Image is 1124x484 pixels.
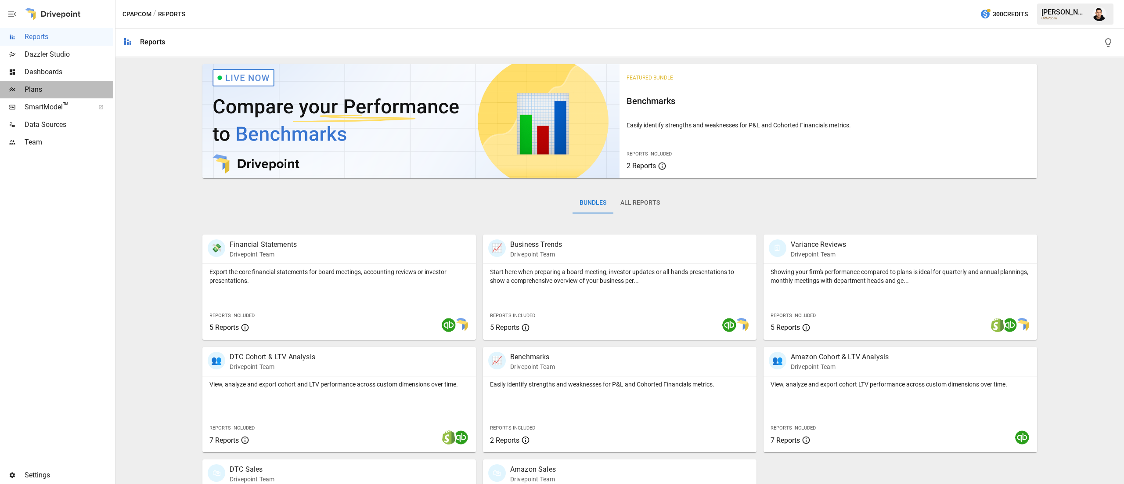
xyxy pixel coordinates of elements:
p: Drivepoint Team [230,475,274,484]
div: Reports [140,38,165,46]
p: View, analyze and export cohort LTV performance across custom dimensions over time. [771,380,1030,389]
p: Easily identify strengths and weaknesses for P&L and Cohorted Financials metrics. [490,380,749,389]
div: 🗓 [769,239,786,257]
p: Drivepoint Team [230,250,297,259]
p: Financial Statements [230,239,297,250]
img: video thumbnail [202,64,620,178]
p: Easily identify strengths and weaknesses for P&L and Cohorted Financials metrics. [627,121,1030,130]
h6: Benchmarks [627,94,1030,108]
span: Featured Bundle [627,75,673,81]
div: [PERSON_NAME] [1041,8,1087,16]
p: Drivepoint Team [510,250,562,259]
img: shopify [442,430,456,444]
div: 🛍 [208,464,225,482]
span: Reports [25,32,113,42]
span: Reports Included [209,425,255,431]
p: Drivepoint Team [791,250,846,259]
span: Dazzler Studio [25,49,113,60]
p: Drivepoint Team [791,362,889,371]
img: Francisco Sanchez [1092,7,1106,21]
p: Amazon Cohort & LTV Analysis [791,352,889,362]
span: 2 Reports [627,162,656,170]
button: All Reports [613,192,667,213]
p: Showing your firm's performance compared to plans is ideal for quarterly and annual plannings, mo... [771,267,1030,285]
span: Reports Included [627,151,672,157]
div: 📈 [488,352,506,369]
p: DTC Sales [230,464,274,475]
p: Start here when preparing a board meeting, investor updates or all-hands presentations to show a ... [490,267,749,285]
span: Settings [25,470,113,480]
span: Reports Included [490,313,535,318]
span: ™ [63,101,69,112]
span: Reports Included [771,425,816,431]
p: View, analyze and export cohort and LTV performance across custom dimensions over time. [209,380,469,389]
div: 👥 [208,352,225,369]
span: 5 Reports [209,323,239,332]
img: quickbooks [454,430,468,444]
span: Reports Included [490,425,535,431]
div: 📈 [488,239,506,257]
span: SmartModel [25,102,89,112]
span: 5 Reports [771,323,800,332]
p: DTC Cohort & LTV Analysis [230,352,315,362]
span: Reports Included [209,313,255,318]
span: Plans [25,84,113,95]
div: 💸 [208,239,225,257]
span: Reports Included [771,313,816,318]
span: Data Sources [25,119,113,130]
p: Export the core financial statements for board meetings, accounting reviews or investor presentat... [209,267,469,285]
div: 🛍 [488,464,506,482]
span: 7 Reports [771,436,800,444]
img: quickbooks [442,318,456,332]
img: quickbooks [1003,318,1017,332]
button: CPAPcom [122,9,151,20]
img: quickbooks [722,318,736,332]
div: CPAPcom [1041,16,1087,20]
span: 7 Reports [209,436,239,444]
span: Dashboards [25,67,113,77]
p: Amazon Sales [510,464,556,475]
div: 👥 [769,352,786,369]
img: smart model [735,318,749,332]
span: 5 Reports [490,323,519,332]
p: Drivepoint Team [510,362,555,371]
span: 300 Credits [993,9,1028,20]
img: smart model [454,318,468,332]
button: Bundles [573,192,613,213]
button: Francisco Sanchez [1087,2,1112,26]
button: 300Credits [976,6,1031,22]
span: Team [25,137,113,148]
p: Business Trends [510,239,562,250]
p: Drivepoint Team [230,362,315,371]
img: quickbooks [1015,430,1029,444]
p: Benchmarks [510,352,555,362]
img: smart model [1015,318,1029,332]
div: / [153,9,156,20]
img: shopify [991,318,1005,332]
span: 2 Reports [490,436,519,444]
p: Variance Reviews [791,239,846,250]
p: Drivepoint Team [510,475,556,484]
